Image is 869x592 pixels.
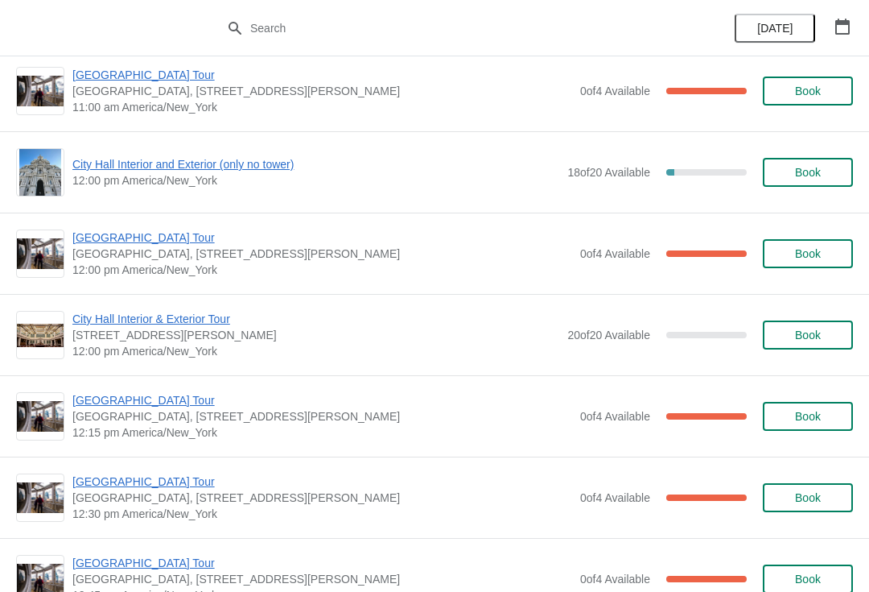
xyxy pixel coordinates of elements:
[72,246,572,262] span: [GEOGRAPHIC_DATA], [STREET_ADDRESS][PERSON_NAME]
[763,239,853,268] button: Book
[72,506,572,522] span: 12:30 pm America/New_York
[795,573,821,586] span: Book
[72,424,572,441] span: 12:15 pm America/New_York
[795,329,821,342] span: Book
[72,474,572,490] span: [GEOGRAPHIC_DATA] Tour
[72,230,572,246] span: [GEOGRAPHIC_DATA] Tour
[72,490,572,506] span: [GEOGRAPHIC_DATA], [STREET_ADDRESS][PERSON_NAME]
[72,327,559,343] span: [STREET_ADDRESS][PERSON_NAME]
[567,329,650,342] span: 20 of 20 Available
[795,85,821,97] span: Book
[763,158,853,187] button: Book
[72,392,572,408] span: [GEOGRAPHIC_DATA] Tour
[17,238,64,270] img: City Hall Tower Tour | City Hall Visitor Center, 1400 John F Kennedy Boulevard Suite 121, Philade...
[735,14,815,43] button: [DATE]
[249,14,652,43] input: Search
[72,555,572,571] span: [GEOGRAPHIC_DATA] Tour
[72,83,572,99] span: [GEOGRAPHIC_DATA], [STREET_ADDRESS][PERSON_NAME]
[763,77,853,106] button: Book
[763,321,853,350] button: Book
[567,166,650,179] span: 18 of 20 Available
[580,573,650,586] span: 0 of 4 Available
[763,483,853,512] button: Book
[72,571,572,587] span: [GEOGRAPHIC_DATA], [STREET_ADDRESS][PERSON_NAME]
[72,311,559,327] span: City Hall Interior & Exterior Tour
[580,247,650,260] span: 0 of 4 Available
[17,482,64,514] img: City Hall Tower Tour | City Hall Visitor Center, 1400 John F Kennedy Boulevard Suite 121, Philade...
[580,491,650,504] span: 0 of 4 Available
[580,410,650,423] span: 0 of 4 Available
[795,247,821,260] span: Book
[17,401,64,433] img: City Hall Tower Tour | City Hall Visitor Center, 1400 John F Kennedy Boulevard Suite 121, Philade...
[72,343,559,359] span: 12:00 pm America/New_York
[17,324,64,347] img: City Hall Interior & Exterior Tour | 1400 John F Kennedy Boulevard, Suite 121, Philadelphia, PA, ...
[795,166,821,179] span: Book
[580,85,650,97] span: 0 of 4 Available
[72,156,559,172] span: City Hall Interior and Exterior (only no tower)
[757,22,793,35] span: [DATE]
[72,172,559,188] span: 12:00 pm America/New_York
[795,410,821,423] span: Book
[19,149,62,196] img: City Hall Interior and Exterior (only no tower) | | 12:00 pm America/New_York
[72,99,572,115] span: 11:00 am America/New_York
[795,491,821,504] span: Book
[72,67,572,83] span: [GEOGRAPHIC_DATA] Tour
[17,76,64,107] img: City Hall Tower Tour | City Hall Visitor Center, 1400 John F Kennedy Boulevard Suite 121, Philade...
[72,262,572,278] span: 12:00 pm America/New_York
[72,408,572,424] span: [GEOGRAPHIC_DATA], [STREET_ADDRESS][PERSON_NAME]
[763,402,853,431] button: Book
